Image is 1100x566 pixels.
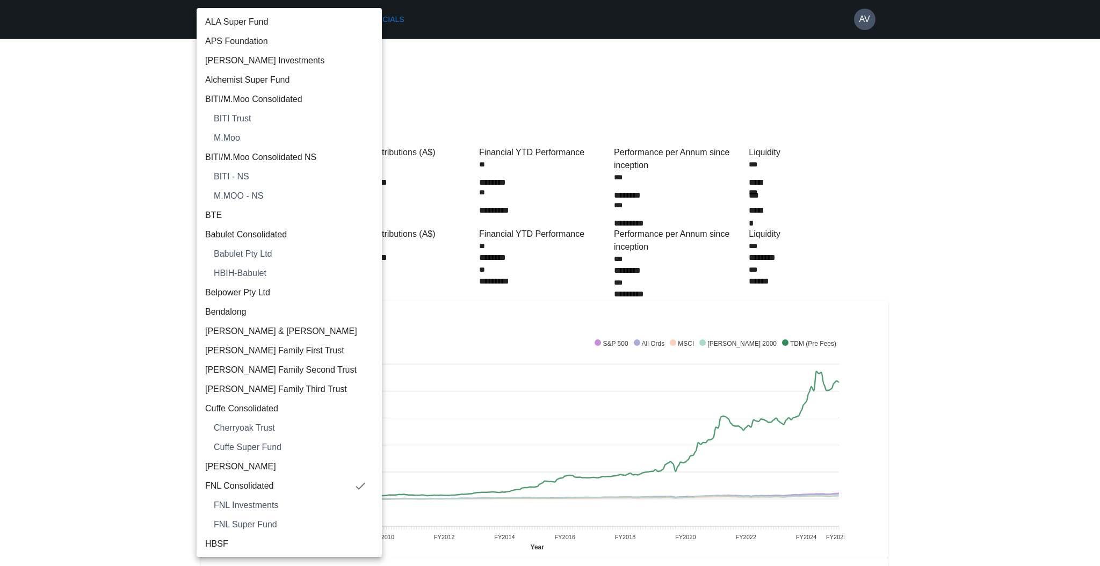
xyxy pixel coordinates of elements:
span: BITI/M.Moo Consolidated NS [205,151,373,164]
span: [PERSON_NAME] Family Second Trust [205,364,373,376]
span: [PERSON_NAME] Family First Trust [205,344,373,357]
span: FNL Investments [214,499,373,512]
span: BTE [205,209,373,222]
span: M.Moo [214,132,373,144]
span: Cuffe Super Fund [214,441,373,454]
span: Alchemist Super Fund [205,74,373,86]
span: Cuffe Consolidated [205,402,373,415]
span: [PERSON_NAME] & [PERSON_NAME] [205,325,373,338]
span: FNL Consolidated [205,480,354,492]
span: HBSF [205,538,373,550]
span: [PERSON_NAME] Family Third Trust [205,383,373,396]
span: M.MOO - NS [214,190,373,202]
span: [PERSON_NAME] Investments [205,54,373,67]
span: Babulet Pty Ltd [214,248,373,260]
span: APS Foundation [205,35,373,48]
span: Babulet Consolidated [205,228,373,241]
span: Bendalong [205,306,373,318]
span: BITI - NS [214,170,373,183]
span: Cherryoak Trust [214,422,373,434]
span: BITI Trust [214,112,373,125]
span: BITI/M.Moo Consolidated [205,93,373,106]
span: FNL Super Fund [214,518,373,531]
span: [PERSON_NAME] [205,460,373,473]
span: HBIH-Babulet [214,267,373,280]
span: ALA Super Fund [205,16,373,28]
span: Belpower Pty Ltd [205,286,373,299]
